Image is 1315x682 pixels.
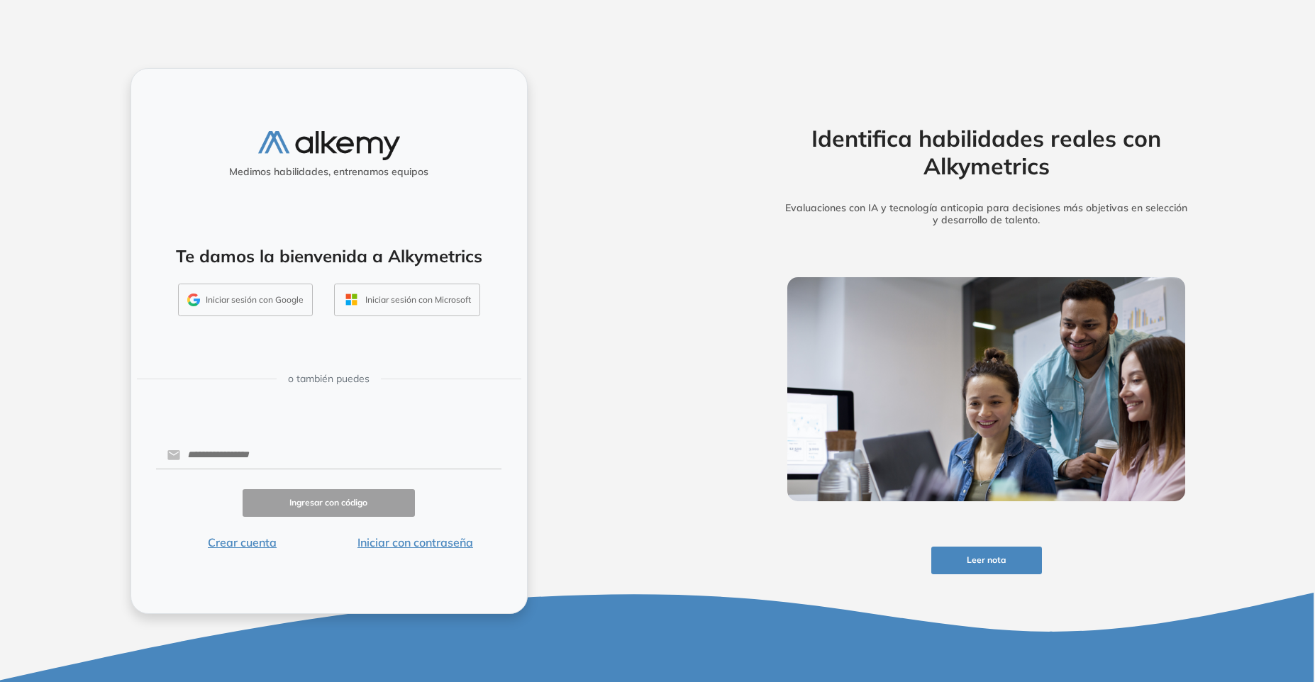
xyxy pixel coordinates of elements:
[343,291,360,308] img: OUTLOOK_ICON
[187,294,200,306] img: GMAIL_ICON
[243,489,416,517] button: Ingresar con código
[178,284,313,316] button: Iniciar sesión con Google
[137,166,521,178] h5: Medimos habilidades, entrenamos equipos
[931,547,1042,574] button: Leer nota
[1060,518,1315,682] iframe: Chat Widget
[1060,518,1315,682] div: Widget de chat
[765,125,1208,179] h2: Identifica habilidades reales con Alkymetrics
[334,284,480,316] button: Iniciar sesión con Microsoft
[288,371,370,386] span: o también puedes
[787,277,1186,501] img: img-more-info
[150,246,509,267] h4: Te damos la bienvenida a Alkymetrics
[765,202,1208,226] h5: Evaluaciones con IA y tecnología anticopia para decisiones más objetivas en selección y desarroll...
[258,131,400,160] img: logo-alkemy
[156,534,329,551] button: Crear cuenta
[328,534,501,551] button: Iniciar con contraseña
